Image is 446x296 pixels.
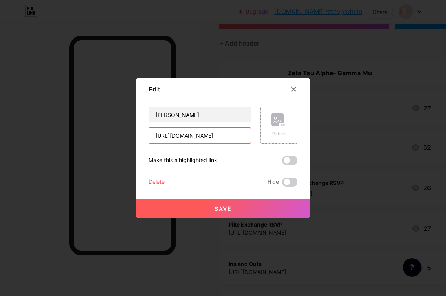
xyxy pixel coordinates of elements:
[149,178,165,187] div: Delete
[215,205,232,212] span: Save
[149,156,217,165] div: Make this a highlighted link
[271,131,287,137] div: Picture
[267,178,279,187] span: Hide
[149,128,251,143] input: URL
[149,85,160,94] div: Edit
[149,107,251,122] input: Title
[136,199,310,218] button: Save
